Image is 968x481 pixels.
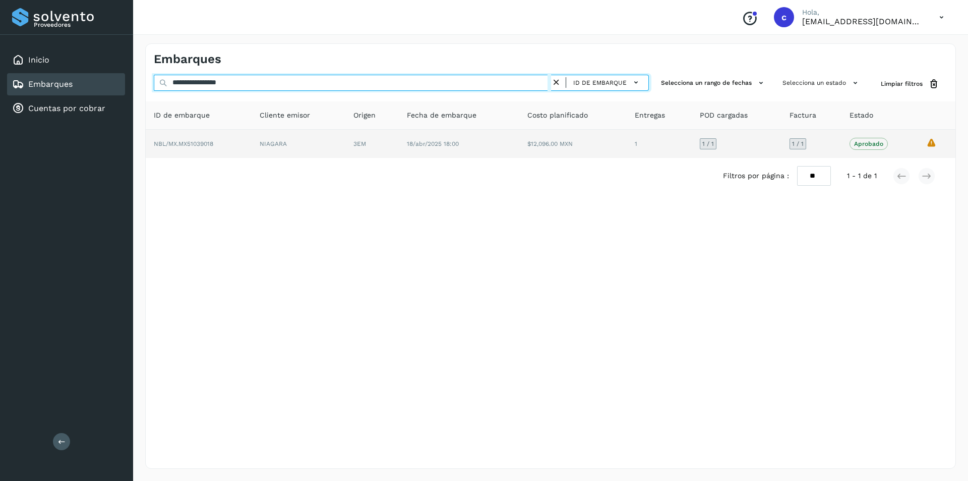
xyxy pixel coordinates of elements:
[850,110,873,121] span: Estado
[7,73,125,95] div: Embarques
[154,140,213,147] span: NBL/MX.MX51039018
[407,140,459,147] span: 18/abr/2025 18:00
[7,97,125,120] div: Cuentas por cobrar
[778,75,865,91] button: Selecciona un estado
[702,141,714,147] span: 1 / 1
[28,79,73,89] a: Embarques
[873,75,947,93] button: Limpiar filtros
[854,140,883,147] p: Aprobado
[700,110,748,121] span: POD cargadas
[28,55,49,65] a: Inicio
[34,21,121,28] p: Proveedores
[345,130,399,158] td: 3EM
[573,78,627,87] span: ID de embarque
[260,110,310,121] span: Cliente emisor
[657,75,770,91] button: Selecciona un rango de fechas
[252,130,345,158] td: NIAGARA
[802,17,923,26] p: carlosvazqueztgc@gmail.com
[353,110,376,121] span: Origen
[723,171,789,181] span: Filtros por página :
[7,49,125,71] div: Inicio
[527,110,588,121] span: Costo planificado
[847,171,877,181] span: 1 - 1 de 1
[570,75,644,90] button: ID de embarque
[627,130,692,158] td: 1
[802,8,923,17] p: Hola,
[790,110,816,121] span: Factura
[154,110,210,121] span: ID de embarque
[407,110,476,121] span: Fecha de embarque
[519,130,627,158] td: $12,096.00 MXN
[154,52,221,67] h4: Embarques
[635,110,665,121] span: Entregas
[881,79,923,88] span: Limpiar filtros
[28,103,105,113] a: Cuentas por cobrar
[792,141,804,147] span: 1 / 1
